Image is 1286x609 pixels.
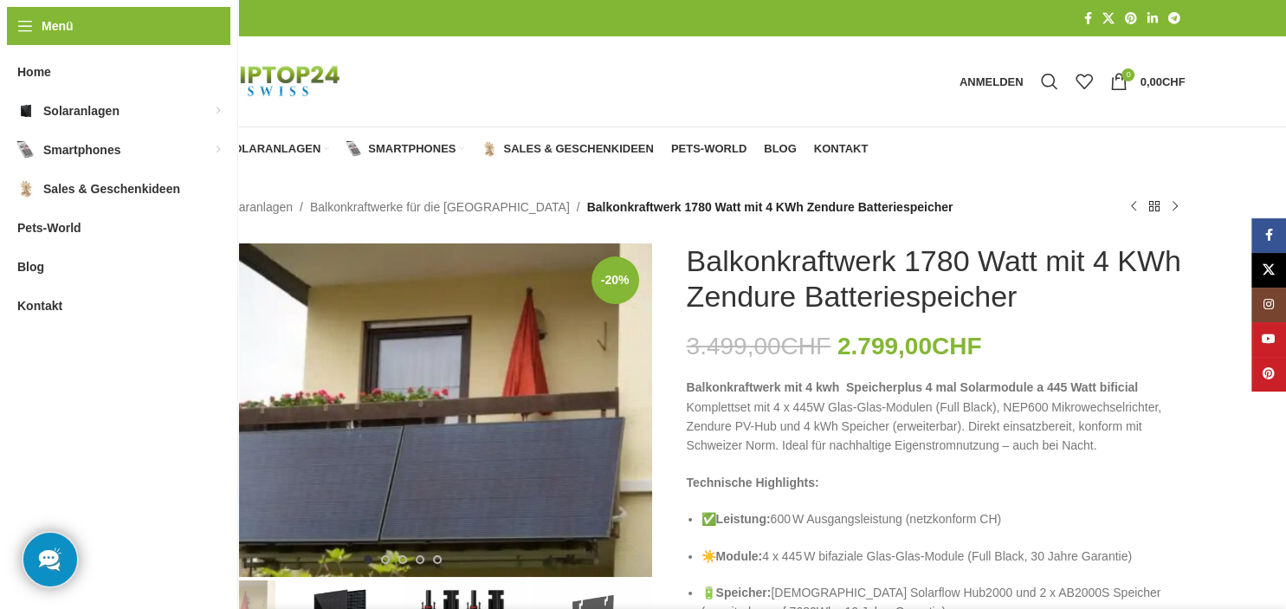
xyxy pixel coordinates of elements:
[346,141,362,157] img: Smartphones
[1251,357,1286,392] a: Pinterest Social Link
[781,333,831,360] span: CHF
[398,555,407,564] li: Go to slide 3
[932,333,982,360] span: CHF
[43,95,120,126] span: Solaranlagen
[364,555,372,564] li: Go to slide 1
[814,142,869,156] span: Kontakt
[17,180,35,198] img: Sales & Geschenkideen
[716,549,763,563] strong: Module:
[671,142,746,156] span: Pets-World
[1079,7,1097,30] a: Facebook Social Link
[43,134,120,165] span: Smartphones
[17,102,35,120] img: Solaranlagen
[153,74,370,87] a: Logo der Website
[687,243,1186,314] h1: Balkonkraftwerk 1780 Watt mit 4 KWh Zendure Batteriespeicher
[481,132,653,166] a: Sales & Geschenkideen
[671,132,746,166] a: Pets-World
[716,512,771,526] strong: Leistung:
[951,64,1032,99] a: Anmelden
[381,555,390,564] li: Go to slide 2
[701,547,1186,566] p: ☀️ 4 x 445 W bifaziale Glas-Glas-Module (Full Black, 30 Jahre Garantie)
[17,212,81,243] span: Pets-World
[687,378,1186,456] p: Komplettset mit 4 x 445W Glas-Glas-Modulen (Full Black), NEP600 Mikrowechselrichter, Zendure PV-H...
[837,333,982,360] bdi: 2.799,00
[701,509,1186,528] p: ✅ 600 W Ausgangsleistung (netzkonform CH)
[1163,7,1186,30] a: Telegram Social Link
[481,141,497,157] img: Sales & Geschenkideen
[1123,197,1144,217] a: Vorheriges Produkt
[1140,75,1185,88] bdi: 0,00
[716,586,772,599] strong: Speicher:
[1066,64,1101,99] div: Meine Wunschliste
[687,476,819,489] strong: Technische Highlights:
[368,142,456,156] span: Smartphones
[1097,7,1120,30] a: X Social Link
[1120,7,1142,30] a: Pinterest Social Link
[204,132,330,166] a: Solaranlagen
[687,380,1139,394] strong: Balkonkraftwerk mit 4 kwh Speicherplus 4 mal Solarmodule a 445 Watt bificial
[1121,68,1134,81] span: 0
[226,142,321,156] span: Solaranlagen
[1251,288,1286,322] a: Instagram Social Link
[17,56,51,87] span: Home
[960,76,1024,87] span: Anmelden
[17,251,44,282] span: Blog
[1162,75,1186,88] span: CHF
[17,290,62,321] span: Kontakt
[1251,218,1286,253] a: Facebook Social Link
[587,198,953,217] span: Balkonkraftwerk 1780 Watt mit 4 KWh Zendure Batteriespeicher
[416,555,424,564] li: Go to slide 4
[764,142,797,156] span: Blog
[687,333,831,360] bdi: 3.499,00
[222,198,294,217] a: Solaranlagen
[1251,322,1286,357] a: YouTube Social Link
[346,132,464,166] a: Smartphones
[591,256,639,304] span: -20%
[152,243,654,577] div: 1 / 5
[1101,64,1193,99] a: 0 0,00CHF
[310,198,570,217] a: Balkonkraftwerke für die [GEOGRAPHIC_DATA]
[764,132,797,166] a: Blog
[433,555,442,564] li: Go to slide 5
[1165,197,1186,217] a: Nächstes Produkt
[43,173,180,204] span: Sales & Geschenkideen
[1251,253,1286,288] a: X Social Link
[503,142,653,156] span: Sales & Geschenkideen
[814,132,869,166] a: Kontakt
[153,243,652,577] img: Steckerkraftwerk
[42,16,74,36] span: Menü
[153,198,953,217] nav: Breadcrumb
[145,132,877,166] div: Hauptnavigation
[1031,64,1066,99] a: Suche
[17,141,35,159] img: Smartphones
[1142,7,1163,30] a: LinkedIn Social Link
